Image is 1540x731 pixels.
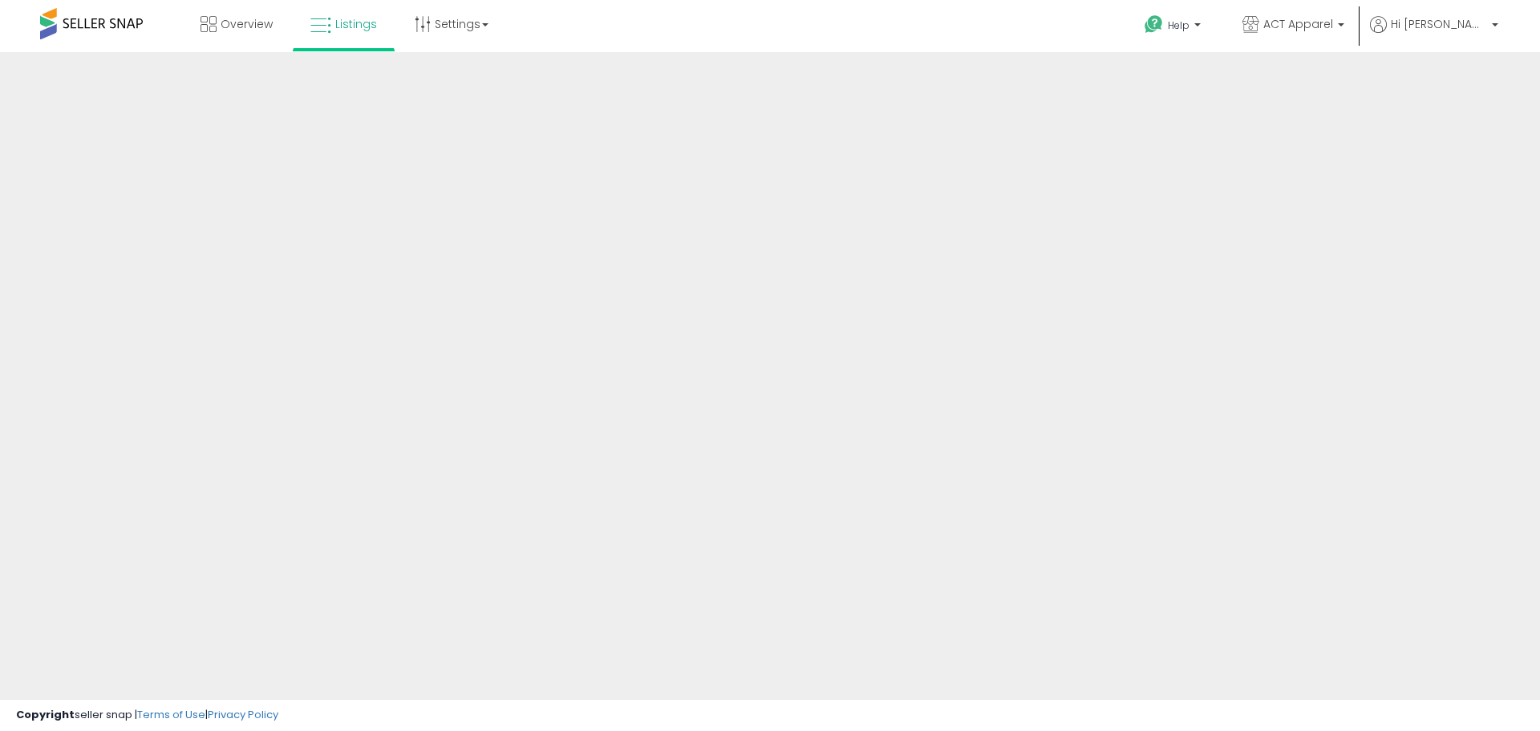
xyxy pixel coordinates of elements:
[208,707,278,722] a: Privacy Policy
[1168,18,1189,32] span: Help
[1391,16,1487,32] span: Hi [PERSON_NAME]
[16,708,278,723] div: seller snap | |
[1144,14,1164,35] i: Get Help
[137,707,205,722] a: Terms of Use
[1263,16,1333,32] span: ACT Apparel
[16,707,75,722] strong: Copyright
[221,16,273,32] span: Overview
[1370,16,1498,52] a: Hi [PERSON_NAME]
[1132,2,1217,52] a: Help
[335,16,377,32] span: Listings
